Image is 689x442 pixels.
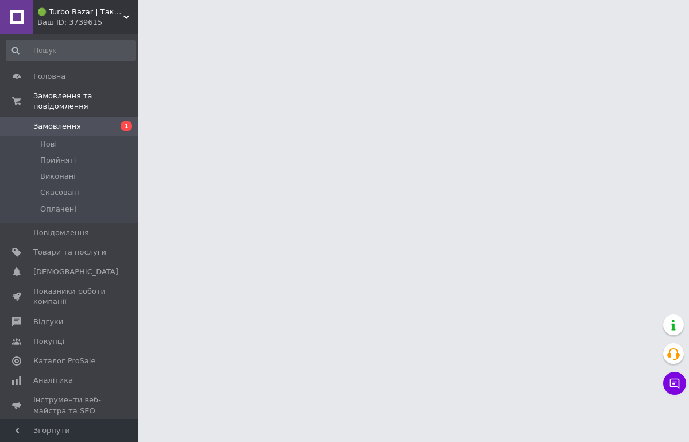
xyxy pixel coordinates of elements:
[6,40,136,61] input: Пошук
[663,372,686,395] button: Чат з покупцем
[40,187,79,198] span: Скасовані
[33,228,89,238] span: Повідомлення
[33,121,81,132] span: Замовлення
[33,375,73,386] span: Аналітика
[37,17,138,28] div: Ваш ID: 3739615
[33,267,118,277] span: [DEMOGRAPHIC_DATA]
[33,317,63,327] span: Відгуки
[37,7,123,17] span: 🟢 Turbo Bazar | Тактична форма та амуніція
[33,356,95,366] span: Каталог ProSale
[33,247,106,257] span: Товари та послуги
[33,395,106,416] span: Інструменти веб-майстра та SEO
[40,155,76,166] span: Прийняті
[33,71,65,82] span: Головна
[121,121,132,131] span: 1
[40,139,57,149] span: Нові
[33,91,138,112] span: Замовлення та повідомлення
[33,336,64,347] span: Покупці
[40,171,76,182] span: Виконані
[33,286,106,307] span: Показники роботи компанії
[40,204,76,214] span: Оплачені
